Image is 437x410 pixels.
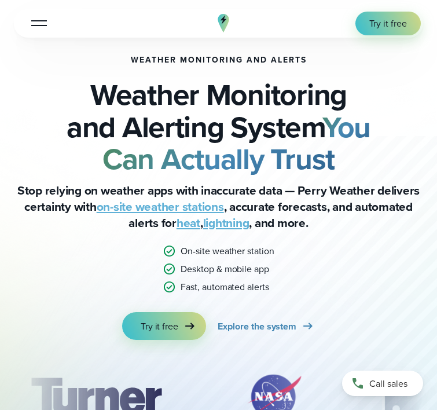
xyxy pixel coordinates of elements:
[102,105,370,182] strong: You Can Actually Trust
[131,56,307,65] h1: Weather Monitoring and Alerts
[181,244,274,258] p: On-site weather station
[369,377,407,390] span: Call sales
[218,320,296,333] span: Explore the system
[203,214,249,232] a: lightning
[181,262,269,276] p: Desktop & mobile app
[355,12,421,35] a: Try it free
[122,312,206,340] a: Try it free
[181,280,269,294] p: Fast, automated alerts
[342,371,423,396] a: Call sales
[141,320,178,333] span: Try it free
[177,214,200,232] a: heat
[14,79,423,175] h2: Weather Monitoring and Alerting System
[218,312,315,340] a: Explore the system
[369,17,407,30] span: Try it free
[97,197,224,215] a: on-site weather stations
[14,182,423,230] p: Stop relying on weather apps with inaccurate data — Perry Weather delivers certainty with , accur...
